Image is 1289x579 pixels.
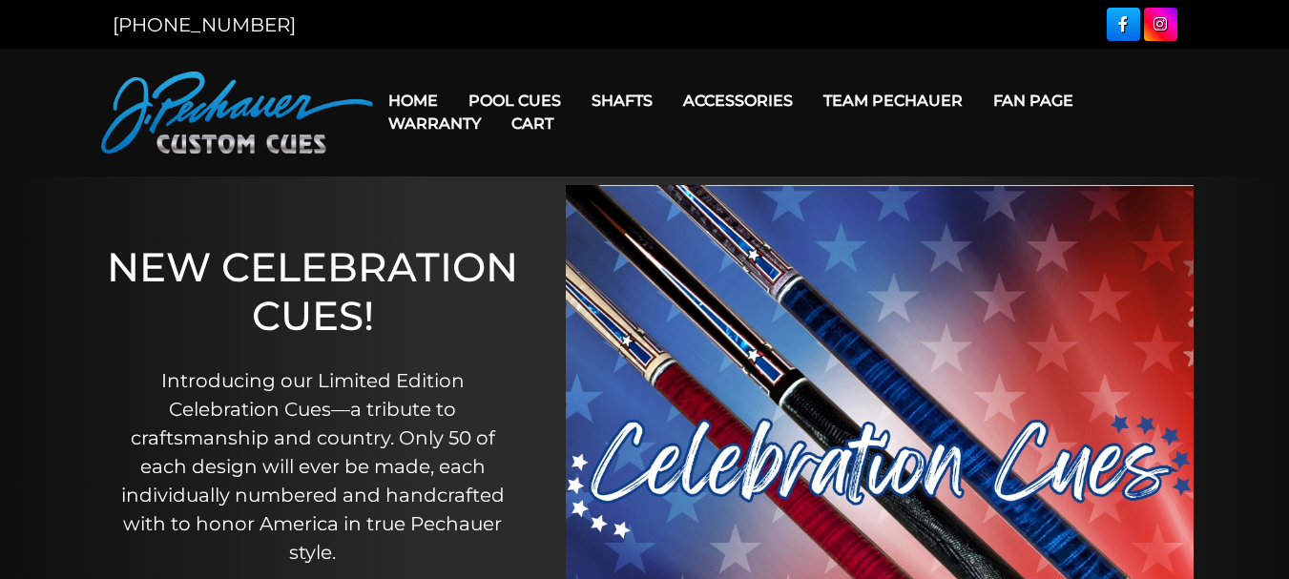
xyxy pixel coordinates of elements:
p: Introducing our Limited Edition Celebration Cues—a tribute to craftsmanship and country. Only 50 ... [106,366,519,567]
a: Shafts [576,76,668,125]
a: Accessories [668,76,808,125]
a: Team Pechauer [808,76,978,125]
a: Pool Cues [453,76,576,125]
h1: NEW CELEBRATION CUES! [106,243,519,340]
img: Pechauer Custom Cues [101,72,373,154]
a: Home [373,76,453,125]
a: [PHONE_NUMBER] [113,13,296,36]
a: Warranty [373,99,496,148]
a: Fan Page [978,76,1089,125]
a: Cart [496,99,569,148]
